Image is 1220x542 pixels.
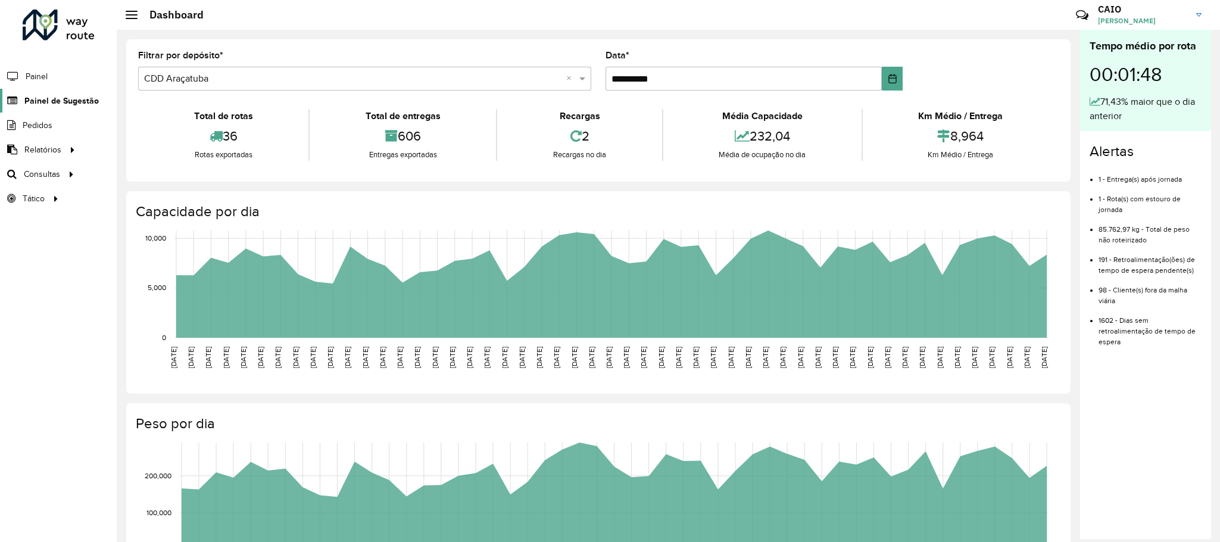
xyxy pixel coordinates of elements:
[501,347,508,368] text: [DATE]
[622,347,630,368] text: [DATE]
[866,123,1056,149] div: 8,964
[666,109,859,123] div: Média Capacidade
[762,347,769,368] text: [DATE]
[727,347,735,368] text: [DATE]
[292,347,299,368] text: [DATE]
[882,67,903,91] button: Choose Date
[24,144,61,156] span: Relatórios
[239,347,247,368] text: [DATE]
[518,347,526,368] text: [DATE]
[709,347,717,368] text: [DATE]
[162,334,166,341] text: 0
[448,347,456,368] text: [DATE]
[848,347,856,368] text: [DATE]
[431,347,439,368] text: [DATE]
[971,347,978,368] text: [DATE]
[744,347,752,368] text: [DATE]
[675,347,682,368] text: [DATE]
[141,109,305,123] div: Total de rotas
[204,347,212,368] text: [DATE]
[1098,15,1187,26] span: [PERSON_NAME]
[666,123,859,149] div: 232,04
[666,149,859,161] div: Média de ocupação no dia
[866,149,1056,161] div: Km Médio / Entrega
[313,149,493,161] div: Entregas exportadas
[187,347,195,368] text: [DATE]
[1090,143,1202,160] h4: Alertas
[483,347,491,368] text: [DATE]
[1090,95,1202,123] div: 71,43% maior que o dia anterior
[145,234,166,242] text: 10,000
[797,347,804,368] text: [DATE]
[222,347,230,368] text: [DATE]
[313,109,493,123] div: Total de entregas
[138,48,223,63] label: Filtrar por depósito
[831,347,839,368] text: [DATE]
[309,347,317,368] text: [DATE]
[274,347,282,368] text: [DATE]
[1090,38,1202,54] div: Tempo médio por rota
[657,347,665,368] text: [DATE]
[953,347,961,368] text: [DATE]
[535,347,543,368] text: [DATE]
[1069,2,1095,28] a: Contato Rápido
[466,347,473,368] text: [DATE]
[1006,347,1013,368] text: [DATE]
[779,347,787,368] text: [DATE]
[24,95,99,107] span: Painel de Sugestão
[1099,185,1202,215] li: 1 - Rota(s) com estouro de jornada
[1023,347,1031,368] text: [DATE]
[500,123,659,149] div: 2
[138,8,204,21] h2: Dashboard
[500,109,659,123] div: Recargas
[361,347,369,368] text: [DATE]
[1098,4,1187,15] h3: CAIO
[148,284,166,292] text: 5,000
[605,347,613,368] text: [DATE]
[588,347,595,368] text: [DATE]
[26,70,48,83] span: Painel
[639,347,647,368] text: [DATE]
[988,347,996,368] text: [DATE]
[692,347,700,368] text: [DATE]
[866,347,874,368] text: [DATE]
[136,415,1059,432] h4: Peso por dia
[24,168,60,180] span: Consultas
[1040,347,1048,368] text: [DATE]
[257,347,264,368] text: [DATE]
[170,347,177,368] text: [DATE]
[145,472,171,479] text: 200,000
[606,48,629,63] label: Data
[1090,54,1202,95] div: 00:01:48
[413,347,421,368] text: [DATE]
[136,203,1059,220] h4: Capacidade por dia
[936,347,944,368] text: [DATE]
[313,123,493,149] div: 606
[1099,165,1202,185] li: 1 - Entrega(s) após jornada
[141,123,305,149] div: 36
[901,347,909,368] text: [DATE]
[141,149,305,161] div: Rotas exportadas
[1099,245,1202,276] li: 191 - Retroalimentação(ões) de tempo de espera pendente(s)
[1099,306,1202,347] li: 1602 - Dias sem retroalimentação de tempo de espera
[866,109,1056,123] div: Km Médio / Entrega
[570,347,578,368] text: [DATE]
[1099,276,1202,306] li: 98 - Cliente(s) fora da malha viária
[918,347,926,368] text: [DATE]
[23,119,52,132] span: Pedidos
[566,71,576,86] span: Clear all
[23,192,45,205] span: Tático
[146,509,171,516] text: 100,000
[344,347,351,368] text: [DATE]
[326,347,334,368] text: [DATE]
[1099,215,1202,245] li: 85.762,97 kg - Total de peso não roteirizado
[500,149,659,161] div: Recargas no dia
[884,347,891,368] text: [DATE]
[814,347,822,368] text: [DATE]
[553,347,560,368] text: [DATE]
[379,347,386,368] text: [DATE]
[396,347,404,368] text: [DATE]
